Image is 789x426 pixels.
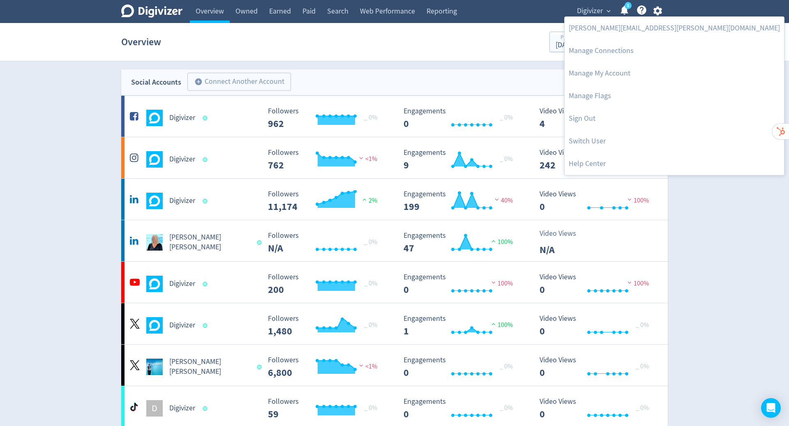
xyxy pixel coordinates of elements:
[565,39,784,62] a: Manage Connections
[761,398,781,418] div: Open Intercom Messenger
[565,85,784,107] a: Manage Flags
[565,107,784,130] a: Log out
[565,17,784,39] a: [PERSON_NAME][EMAIL_ADDRESS][PERSON_NAME][DOMAIN_NAME]
[565,152,784,175] a: Help Center
[565,62,784,85] a: Manage My Account
[565,130,784,152] a: Switch User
